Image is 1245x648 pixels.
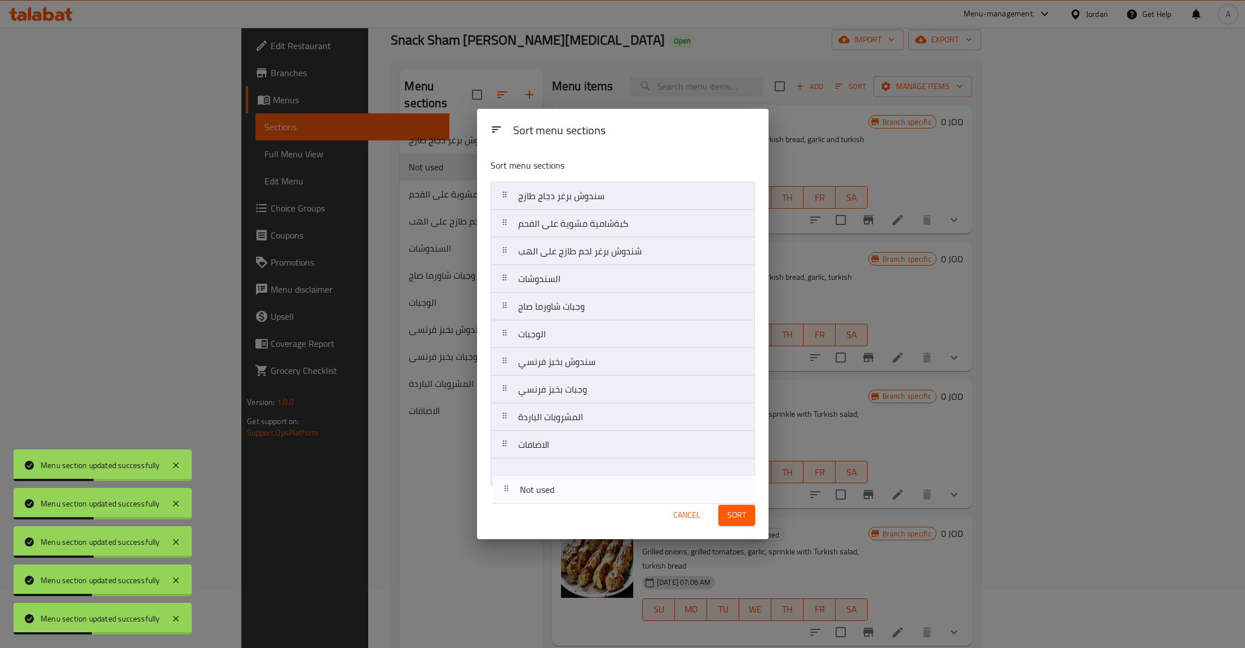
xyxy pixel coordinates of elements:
p: Sort menu sections [491,158,700,173]
div: Menu section updated successfully [41,459,160,471]
div: Menu section updated successfully [41,574,160,587]
div: Menu section updated successfully [41,536,160,548]
div: Sort menu sections [509,118,760,144]
button: Sort [718,505,755,526]
span: Sort [727,508,746,522]
span: Cancel [673,508,700,522]
div: Menu section updated successfully [41,497,160,510]
div: Menu section updated successfully [41,612,160,625]
button: Cancel [669,505,705,526]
